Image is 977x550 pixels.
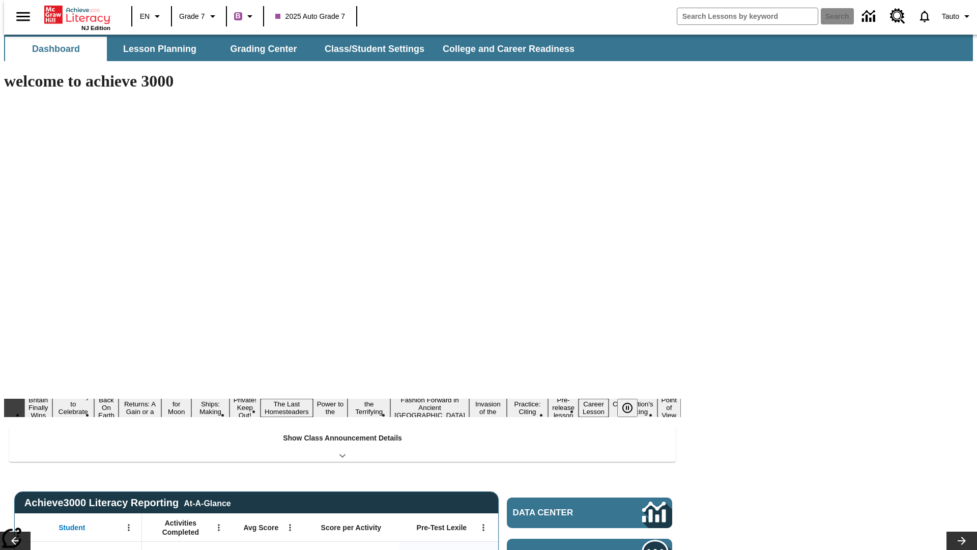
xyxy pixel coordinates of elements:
button: Lesson carousel, Next [946,532,977,550]
button: Open Menu [476,520,491,535]
button: Slide 13 Mixed Practice: Citing Evidence [507,391,549,425]
span: Grade 7 [179,11,205,22]
div: Home [44,4,110,31]
button: Slide 9 Solar Power to the People [313,391,348,425]
span: EN [140,11,150,22]
button: Open Menu [211,520,226,535]
span: Tauto [942,11,959,22]
span: 2025 Auto Grade 7 [275,11,346,22]
a: Data Center [507,498,672,528]
span: Achieve3000 Literacy Reporting [24,497,231,509]
button: Class/Student Settings [317,37,433,61]
button: Slide 17 Point of View [657,395,681,421]
button: Slide 15 Career Lesson [579,399,609,417]
button: Open Menu [121,520,136,535]
button: Slide 4 Free Returns: A Gain or a Drain? [119,391,161,425]
button: Grade: Grade 7, Select a grade [175,7,223,25]
button: Profile/Settings [938,7,977,25]
button: Slide 1 Britain Finally Wins [24,395,52,421]
button: Slide 7 Private! Keep Out! [229,395,261,421]
a: Data Center [856,3,884,31]
button: Pause [617,399,638,417]
button: Slide 5 Time for Moon Rules? [161,391,191,425]
button: Language: EN, Select a language [135,7,168,25]
span: Activities Completed [147,518,214,537]
button: Open Menu [282,520,298,535]
div: Pause [617,399,648,417]
a: Resource Center, Will open in new tab [884,3,911,30]
button: Boost Class color is purple. Change class color [230,7,260,25]
span: B [236,10,241,22]
span: Pre-Test Lexile [417,523,467,532]
div: Show Class Announcement Details [9,427,676,462]
button: Lesson Planning [109,37,211,61]
input: search field [677,8,818,24]
h1: welcome to achieve 3000 [4,72,681,91]
button: Slide 3 Back On Earth [94,395,119,421]
button: Slide 2 Get Ready to Celebrate Juneteenth! [52,391,95,425]
span: Score per Activity [321,523,382,532]
div: SubNavbar [4,35,973,61]
button: Slide 10 Attack of the Terrifying Tomatoes [348,391,390,425]
p: Show Class Announcement Details [283,433,402,444]
button: Open side menu [8,2,38,32]
a: Notifications [911,3,938,30]
div: At-A-Glance [184,497,231,508]
button: Slide 12 The Invasion of the Free CD [469,391,507,425]
button: Slide 8 The Last Homesteaders [261,399,313,417]
span: Student [59,523,85,532]
button: College and Career Readiness [435,37,583,61]
button: Slide 16 The Constitution's Balancing Act [609,391,657,425]
span: NJ Edition [81,25,110,31]
a: Home [44,5,110,25]
button: Slide 11 Fashion Forward in Ancient Rome [390,395,469,421]
button: Grading Center [213,37,314,61]
span: Data Center [513,508,608,518]
div: SubNavbar [4,37,584,61]
button: Dashboard [5,37,107,61]
span: Avg Score [243,523,278,532]
button: Slide 6 Cruise Ships: Making Waves [191,391,229,425]
button: Slide 14 Pre-release lesson [548,395,579,421]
